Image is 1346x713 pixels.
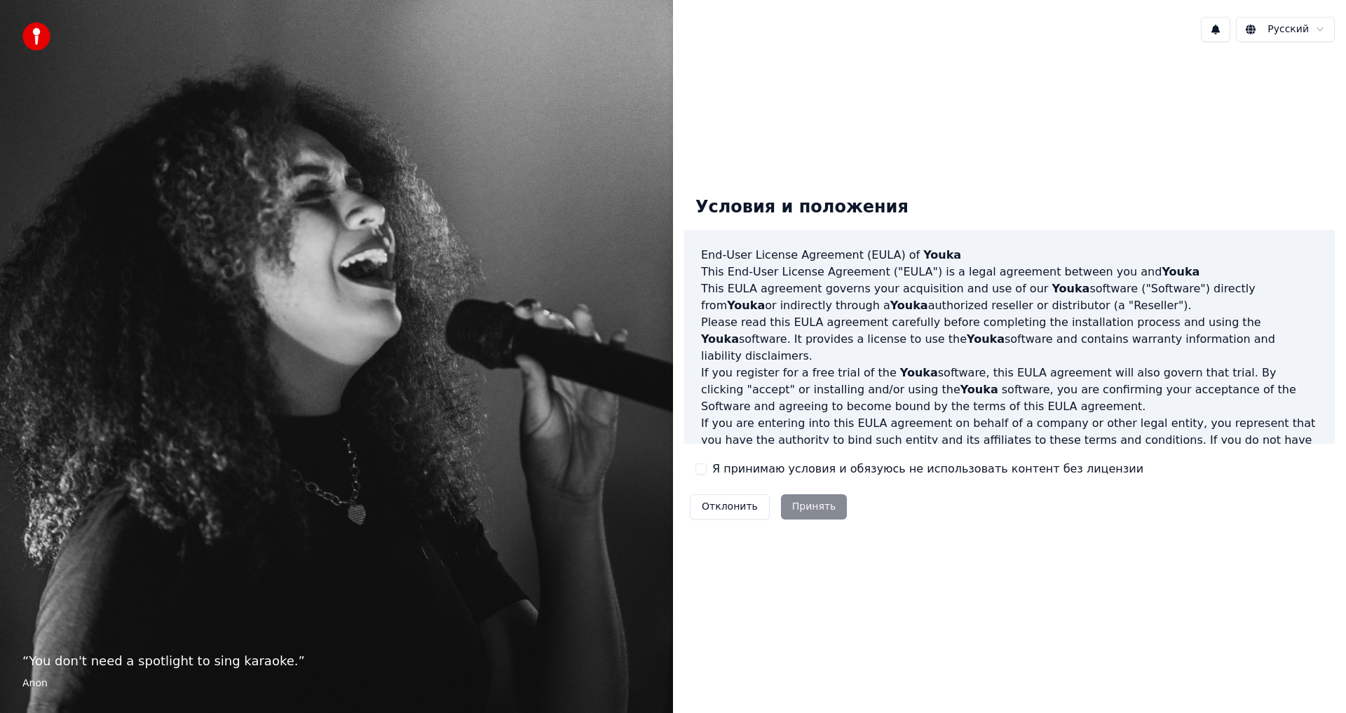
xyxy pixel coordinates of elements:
[712,461,1143,477] label: Я принимаю условия и обязуюсь не использовать контент без лицензии
[1162,265,1199,278] span: Youka
[690,494,770,520] button: Отклонить
[727,299,765,312] span: Youka
[22,651,651,671] p: “ You don't need a spotlight to sing karaoke. ”
[1052,282,1089,295] span: Youka
[684,185,920,230] div: Условия и положения
[900,366,938,379] span: Youka
[890,299,928,312] span: Youka
[701,264,1318,280] p: This End-User License Agreement ("EULA") is a legal agreement between you and
[701,365,1318,415] p: If you register for a free trial of the software, this EULA agreement will also govern that trial...
[701,247,1318,264] h3: End-User License Agreement (EULA) of
[701,280,1318,314] p: This EULA agreement governs your acquisition and use of our software ("Software") directly from o...
[701,415,1318,482] p: If you are entering into this EULA agreement on behalf of a company or other legal entity, you re...
[701,332,739,346] span: Youka
[22,22,50,50] img: youka
[923,248,961,262] span: Youka
[701,314,1318,365] p: Please read this EULA agreement carefully before completing the installation process and using th...
[22,677,651,691] footer: Anon
[960,383,998,396] span: Youka
[967,332,1005,346] span: Youka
